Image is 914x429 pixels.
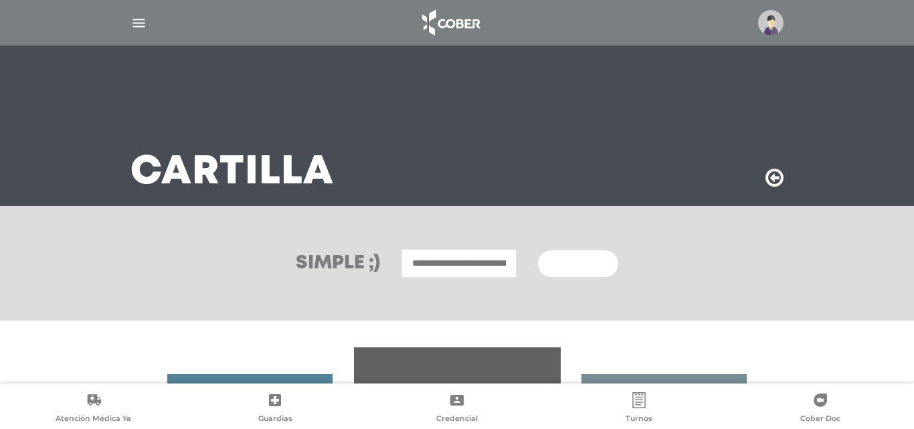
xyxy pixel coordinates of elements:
[296,254,380,273] h3: Simple ;)
[258,414,292,426] span: Guardias
[130,15,147,31] img: Cober_menu-lines-white.svg
[626,414,652,426] span: Turnos
[548,392,730,426] a: Turnos
[758,10,784,35] img: profile-placeholder.svg
[436,414,478,426] span: Credencial
[366,392,548,426] a: Credencial
[185,392,367,426] a: Guardias
[800,414,840,426] span: Cober Doc
[415,7,485,39] img: logo_cober_home-white.png
[130,155,334,190] h3: Cartilla
[538,250,618,277] button: Buscar
[729,392,911,426] a: Cober Doc
[3,392,185,426] a: Atención Médica Ya
[554,260,593,269] span: Buscar
[56,414,131,426] span: Atención Médica Ya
